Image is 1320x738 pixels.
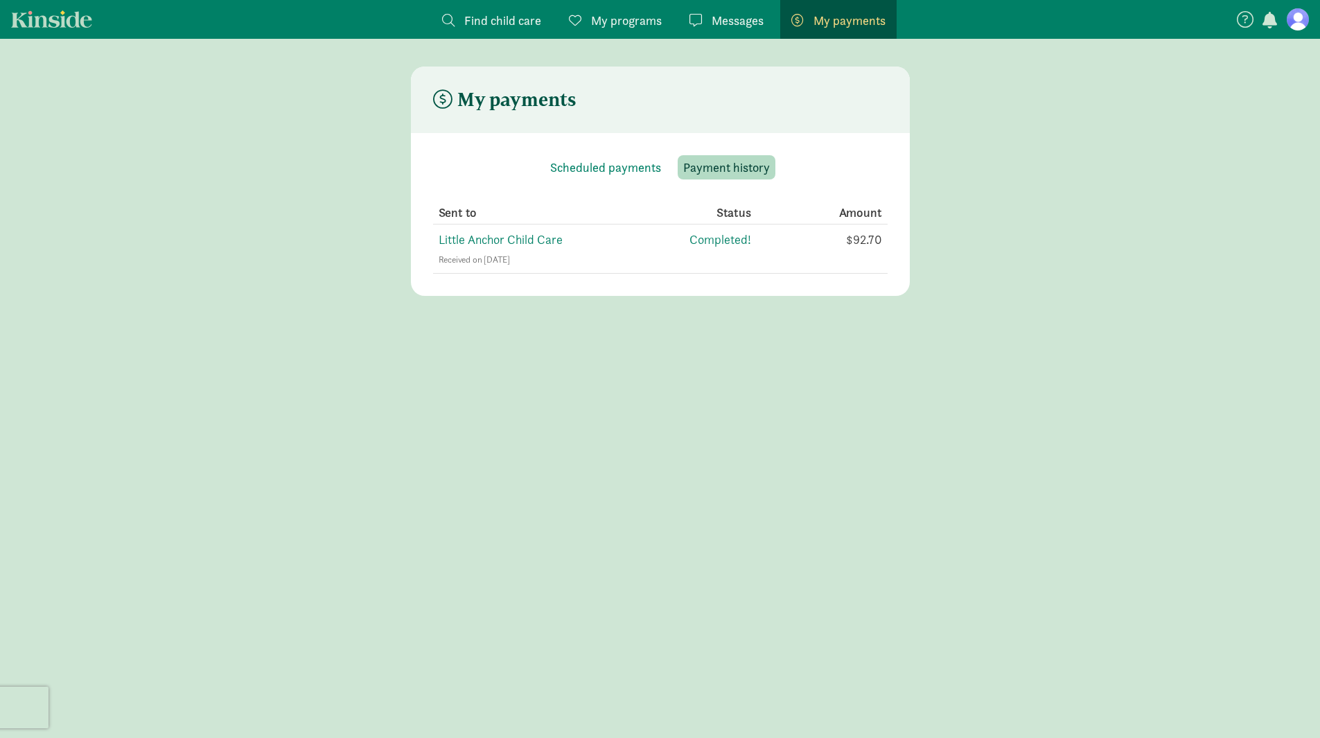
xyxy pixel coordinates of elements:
span: Received on [DATE] [439,254,510,265]
a: Kinside [11,10,92,28]
h4: My payments [433,89,577,111]
span: My payments [813,11,886,30]
span: Completed! [689,231,751,247]
span: Scheduled payments [550,158,661,177]
span: Messages [712,11,764,30]
span: Find child care [464,11,541,30]
button: Payment history [678,155,775,179]
th: Amount [751,202,888,225]
button: Scheduled payments [545,155,667,179]
span: Payment history [683,158,770,177]
td: $92.70 [751,225,888,274]
th: Status [683,202,750,225]
span: Little Anchor Child Care [439,231,563,247]
span: My programs [591,11,662,30]
th: Sent to [433,202,683,225]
